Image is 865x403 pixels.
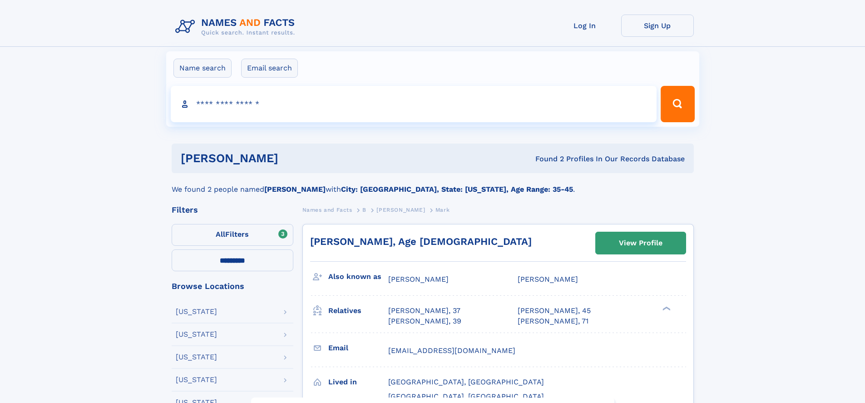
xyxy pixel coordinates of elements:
[171,86,657,122] input: search input
[518,316,588,326] a: [PERSON_NAME], 71
[176,331,217,338] div: [US_STATE]
[172,224,293,246] label: Filters
[388,378,544,386] span: [GEOGRAPHIC_DATA], [GEOGRAPHIC_DATA]
[619,233,662,254] div: View Profile
[376,207,425,213] span: [PERSON_NAME]
[172,206,293,214] div: Filters
[341,185,573,194] b: City: [GEOGRAPHIC_DATA], State: [US_STATE], Age Range: 35-45
[328,374,388,390] h3: Lived in
[176,353,217,361] div: [US_STATE]
[388,306,460,316] a: [PERSON_NAME], 37
[216,230,225,239] span: All
[376,204,425,215] a: [PERSON_NAME]
[172,282,293,290] div: Browse Locations
[549,15,621,37] a: Log In
[328,303,388,318] h3: Relatives
[362,204,366,215] a: B
[388,392,544,401] span: [GEOGRAPHIC_DATA], [GEOGRAPHIC_DATA]
[328,269,388,284] h3: Also known as
[328,340,388,356] h3: Email
[388,316,461,326] a: [PERSON_NAME], 39
[302,204,352,215] a: Names and Facts
[176,376,217,383] div: [US_STATE]
[172,173,694,195] div: We found 2 people named with .
[596,232,686,254] a: View Profile
[310,236,532,247] a: [PERSON_NAME], Age [DEMOGRAPHIC_DATA]
[241,59,298,78] label: Email search
[181,153,407,164] h1: [PERSON_NAME]
[173,59,232,78] label: Name search
[362,207,366,213] span: B
[388,346,515,355] span: [EMAIL_ADDRESS][DOMAIN_NAME]
[172,15,302,39] img: Logo Names and Facts
[621,15,694,37] a: Sign Up
[264,185,326,194] b: [PERSON_NAME]
[407,154,685,164] div: Found 2 Profiles In Our Records Database
[435,207,450,213] span: Mark
[518,306,591,316] a: [PERSON_NAME], 45
[518,275,578,284] span: [PERSON_NAME]
[388,275,449,284] span: [PERSON_NAME]
[661,86,694,122] button: Search Button
[660,306,671,312] div: ❯
[176,308,217,315] div: [US_STATE]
